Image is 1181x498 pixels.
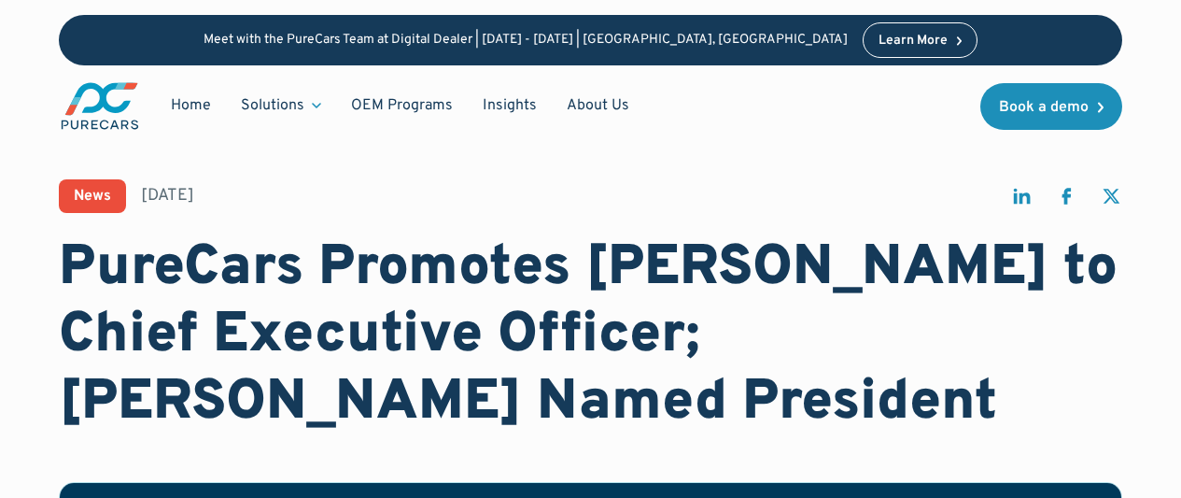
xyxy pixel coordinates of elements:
a: Home [156,88,226,123]
a: main [59,80,141,132]
a: Insights [468,88,552,123]
div: Solutions [241,95,304,116]
a: share on twitter [1100,185,1122,216]
a: Book a demo [980,83,1122,130]
div: Book a demo [999,100,1089,115]
h1: PureCars Promotes [PERSON_NAME] to Chief Executive Officer; [PERSON_NAME] Named President [59,235,1122,437]
a: OEM Programs [336,88,468,123]
div: News [74,189,111,204]
a: About Us [552,88,644,123]
img: purecars logo [59,80,141,132]
div: Learn More [879,35,948,48]
a: Learn More [863,22,978,58]
a: share on facebook [1055,185,1077,216]
div: [DATE] [141,184,194,207]
p: Meet with the PureCars Team at Digital Dealer | [DATE] - [DATE] | [GEOGRAPHIC_DATA], [GEOGRAPHIC_... [204,33,848,49]
div: Solutions [226,88,336,123]
a: share on linkedin [1010,185,1033,216]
